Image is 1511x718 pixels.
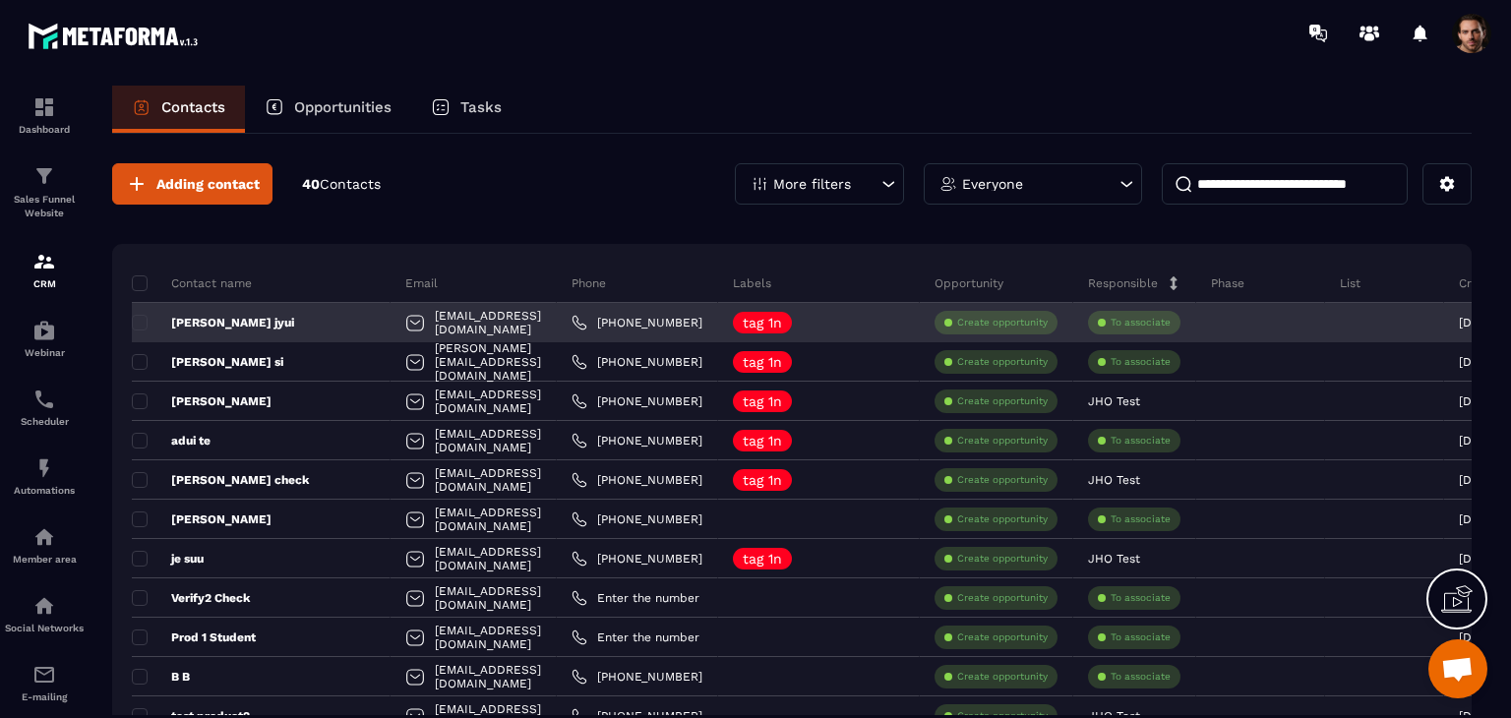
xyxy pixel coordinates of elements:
[1088,275,1158,291] p: Responsible
[32,663,56,687] img: email
[743,394,782,408] p: tag 1n
[957,552,1048,566] p: Create opportunity
[5,691,84,702] p: E-mailing
[743,355,782,369] p: tag 1n
[743,552,782,566] p: tag 1n
[161,98,225,116] p: Contacts
[1211,275,1244,291] p: Phase
[5,304,84,373] a: automationsautomationsWebinar
[112,163,272,205] button: Adding contact
[5,278,84,289] p: CRM
[935,275,1003,291] p: Opportunity
[411,86,521,133] a: Tasks
[957,394,1048,408] p: Create opportunity
[957,355,1048,369] p: Create opportunity
[112,86,245,133] a: Contacts
[1111,316,1171,329] p: To associate
[733,275,771,291] p: Labels
[572,354,702,370] a: [PHONE_NUMBER]
[957,630,1048,644] p: Create opportunity
[5,510,84,579] a: automationsautomationsMember area
[132,275,252,291] p: Contact name
[5,124,84,135] p: Dashboard
[460,98,502,116] p: Tasks
[572,511,702,527] a: [PHONE_NUMBER]
[5,623,84,633] p: Social Networks
[957,591,1048,605] p: Create opportunity
[32,456,56,480] img: automations
[32,388,56,411] img: scheduler
[32,319,56,342] img: automations
[1428,639,1487,698] div: Mở cuộc trò chuyện
[1088,394,1140,408] p: JHO Test
[32,594,56,618] img: social-network
[743,473,782,487] p: tag 1n
[1111,630,1171,644] p: To associate
[1088,473,1140,487] p: JHO Test
[32,250,56,273] img: formation
[132,629,256,645] p: Prod 1 Student
[5,81,84,150] a: formationformationDashboard
[957,512,1048,526] p: Create opportunity
[743,434,782,448] p: tag 1n
[132,590,250,606] p: Verify2 Check
[132,472,309,488] p: [PERSON_NAME] check
[32,164,56,188] img: formation
[572,275,606,291] p: Phone
[132,393,272,409] p: [PERSON_NAME]
[5,485,84,496] p: Automations
[132,669,190,685] p: B B
[1111,355,1171,369] p: To associate
[5,579,84,648] a: social-networksocial-networkSocial Networks
[1111,670,1171,684] p: To associate
[1111,591,1171,605] p: To associate
[957,434,1048,448] p: Create opportunity
[1111,434,1171,448] p: To associate
[245,86,411,133] a: Opportunities
[5,347,84,358] p: Webinar
[5,442,84,510] a: automationsautomationsAutomations
[957,670,1048,684] p: Create opportunity
[132,315,294,330] p: [PERSON_NAME] jyui
[962,177,1023,191] p: Everyone
[132,433,211,449] p: adui te
[1088,552,1140,566] p: JHO Test
[1340,275,1360,291] p: List
[5,235,84,304] a: formationformationCRM
[302,175,381,194] p: 40
[957,316,1048,329] p: Create opportunity
[32,95,56,119] img: formation
[32,525,56,549] img: automations
[5,416,84,427] p: Scheduler
[5,554,84,565] p: Member area
[572,669,702,685] a: [PHONE_NUMBER]
[572,315,702,330] a: [PHONE_NUMBER]
[1111,512,1171,526] p: To associate
[5,373,84,442] a: schedulerschedulerScheduler
[156,174,260,194] span: Adding contact
[572,433,702,449] a: [PHONE_NUMBER]
[5,150,84,235] a: formationformationSales Funnel Website
[743,316,782,329] p: tag 1n
[572,551,702,567] a: [PHONE_NUMBER]
[405,275,438,291] p: Email
[28,18,205,54] img: logo
[5,648,84,717] a: emailemailE-mailing
[572,393,702,409] a: [PHONE_NUMBER]
[132,354,283,370] p: [PERSON_NAME] si
[132,551,204,567] p: je suu
[5,193,84,220] p: Sales Funnel Website
[773,177,851,191] p: More filters
[132,511,272,527] p: [PERSON_NAME]
[957,473,1048,487] p: Create opportunity
[320,176,381,192] span: Contacts
[572,472,702,488] a: [PHONE_NUMBER]
[294,98,392,116] p: Opportunities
